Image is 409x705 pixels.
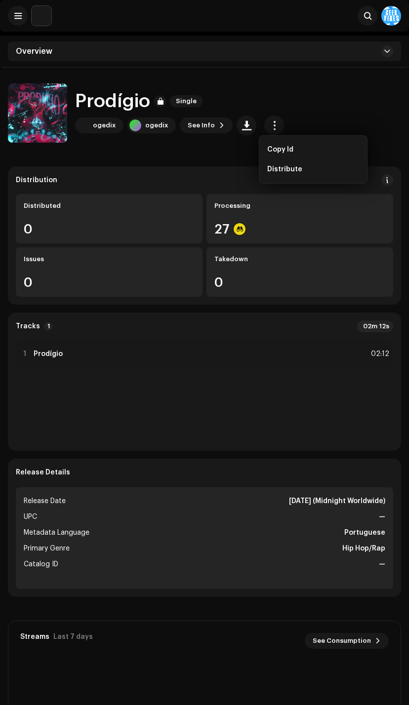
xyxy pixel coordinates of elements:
button: See Consumption [305,633,389,649]
img: 3a8c2607-5034-448d-8587-8f7943ae7e3c [77,119,89,131]
div: Distributed [24,202,195,210]
strong: — [379,558,385,570]
span: Overview [16,47,52,55]
strong: Hip Hop/Rap [342,543,385,554]
img: de0d2825-999c-4937-b35a-9adca56ee094 [32,6,51,26]
p-badge: 1 [44,322,53,331]
div: Issues [24,255,195,263]
div: Streams [20,633,49,641]
span: Primary Genre [24,543,70,554]
div: Takedown [214,255,385,263]
img: c40666f7-0ce3-4d88-b610-88dde50ef9d4 [381,6,401,26]
div: ogedix [145,121,168,129]
span: Release Date [24,495,66,507]
span: UPC [24,511,37,523]
div: 02m 12s [357,320,393,332]
span: Distribute [267,165,302,173]
span: Single [170,95,203,107]
button: See Info [180,117,233,133]
strong: [DATE] (Midnight Worldwide) [289,495,385,507]
strong: Prodígio [34,350,63,358]
div: Processing [214,202,385,210]
span: Catalog ID [24,558,58,570]
div: 02:12 [368,348,389,360]
strong: Release Details [16,469,70,476]
strong: Tracks [16,322,40,330]
h1: Prodígio [75,91,150,112]
span: See Consumption [313,631,371,651]
span: Copy Id [267,146,293,154]
div: ogedix [93,121,116,129]
span: See Info [188,116,215,135]
div: Distribution [16,176,57,184]
strong: — [379,511,385,523]
img: 5c2adb9d-e97b-464e-a2d0-e96604cf505d [8,83,67,143]
strong: Portuguese [344,527,385,539]
div: Last 7 days [53,633,93,641]
span: Metadata Language [24,527,89,539]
